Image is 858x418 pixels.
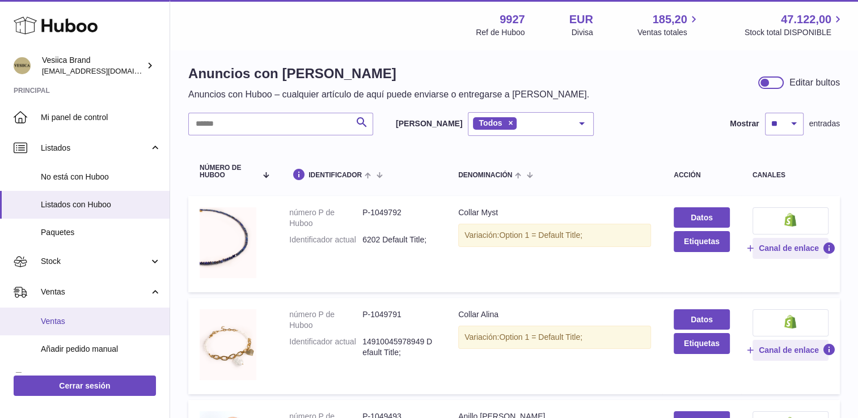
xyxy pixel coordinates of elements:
span: No está con Huboo [41,172,161,182]
dd: P-1049792 [362,207,436,229]
div: Ref de Huboo [476,27,525,38]
img: shopify-small.png [784,213,796,227]
button: Etiquetas [674,333,730,353]
p: Anuncios con Huboo – cualquier artículo de aquí puede enviarse o entregarse a [PERSON_NAME]. [188,88,589,101]
span: Stock [41,256,149,267]
button: Canal de enlace [753,340,829,360]
div: Divisa [572,27,593,38]
div: Collar Myst [458,207,651,218]
span: [EMAIL_ADDRESS][DOMAIN_NAME] [42,66,167,75]
span: Ventas [41,316,161,327]
a: 185,20 Ventas totales [637,12,700,38]
div: Editar bultos [789,76,840,89]
span: Option 1 = Default Title; [499,231,582,240]
span: entradas [809,118,840,129]
a: Datos [674,309,730,330]
div: canales [753,172,829,179]
span: Canal de enlace [759,345,819,355]
span: Ventas totales [637,27,700,38]
a: Cerrar sesión [14,376,156,396]
dd: 14910045978949 Default Title; [362,336,436,358]
span: Todos [479,118,502,127]
dd: 6202 Default Title; [362,234,436,245]
strong: EUR [569,12,593,27]
span: 47.122,00 [781,12,831,27]
button: Etiquetas [674,231,730,251]
span: denominación [458,172,512,179]
img: Collar Alina [200,309,256,380]
div: Collar Alina [458,309,651,320]
span: Mi panel de control [41,112,161,123]
dt: número P de Huboo [289,309,362,331]
span: Listados con Huboo [41,199,161,210]
label: Mostrar [730,118,759,129]
a: Datos [674,207,730,228]
span: Añadir pedido manual [41,344,161,355]
label: [PERSON_NAME] [396,118,462,129]
strong: 9927 [500,12,525,27]
span: 185,20 [653,12,687,27]
img: shopify-small.png [784,315,796,329]
div: acción [674,172,730,179]
dd: P-1049791 [362,309,436,331]
img: Collar Myst [200,207,256,278]
span: Paquetes [41,227,161,238]
div: Vesiica Brand [42,55,144,76]
span: Listados [41,143,149,153]
span: identificador [308,172,362,179]
dt: Identificador actual [289,234,362,245]
span: Option 1 = Default Title; [499,332,582,342]
span: Canal de enlace [759,243,819,253]
h1: Anuncios con [PERSON_NAME] [188,65,589,83]
span: Stock total DISPONIBLE [745,27,844,38]
dt: Identificador actual [289,336,362,358]
dt: número P de Huboo [289,207,362,229]
span: Ventas [41,287,149,297]
img: logistic@vesiica.com [14,57,31,74]
div: Variación: [458,224,651,247]
span: número de Huboo [200,164,257,179]
a: 47.122,00 Stock total DISPONIBLE [745,12,844,38]
div: Variación: [458,326,651,349]
button: Canal de enlace [753,238,829,258]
